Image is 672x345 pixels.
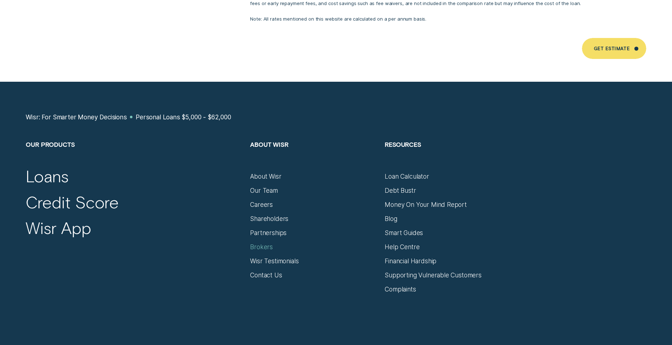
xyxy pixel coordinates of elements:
a: Shareholders [250,215,288,223]
a: Loans [26,166,68,186]
a: Loan Calculator [385,172,429,180]
a: About Wisr [250,172,281,180]
a: Contact Us [250,271,282,279]
a: Help Centre [385,243,419,251]
a: Partnerships [250,229,287,237]
a: Money On Your Mind Report [385,201,467,209]
h2: About Wisr [250,141,377,172]
a: Wisr App [26,217,91,238]
a: Supporting Vulnerable Customers [385,271,482,279]
a: Wisr: For Smarter Money Decisions [26,113,127,121]
a: Complaints [385,285,416,293]
a: Personal Loans $5,000 - $62,000 [136,113,231,121]
a: Debt Bustr [385,187,416,195]
a: Blog [385,215,397,223]
a: Credit Score [26,192,119,212]
a: Smart Guides [385,229,423,237]
a: Get Estimate [582,38,646,59]
p: Note: All rates mentioned on this website are calculated on a per annum basis. [250,15,646,23]
a: Wisr Testimonials [250,257,299,265]
a: Financial Hardship [385,257,436,265]
a: Brokers [250,243,273,251]
a: Careers [250,201,273,209]
h2: Resources [385,141,511,172]
a: Our Team [250,187,278,195]
h2: Our Products [26,141,242,172]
